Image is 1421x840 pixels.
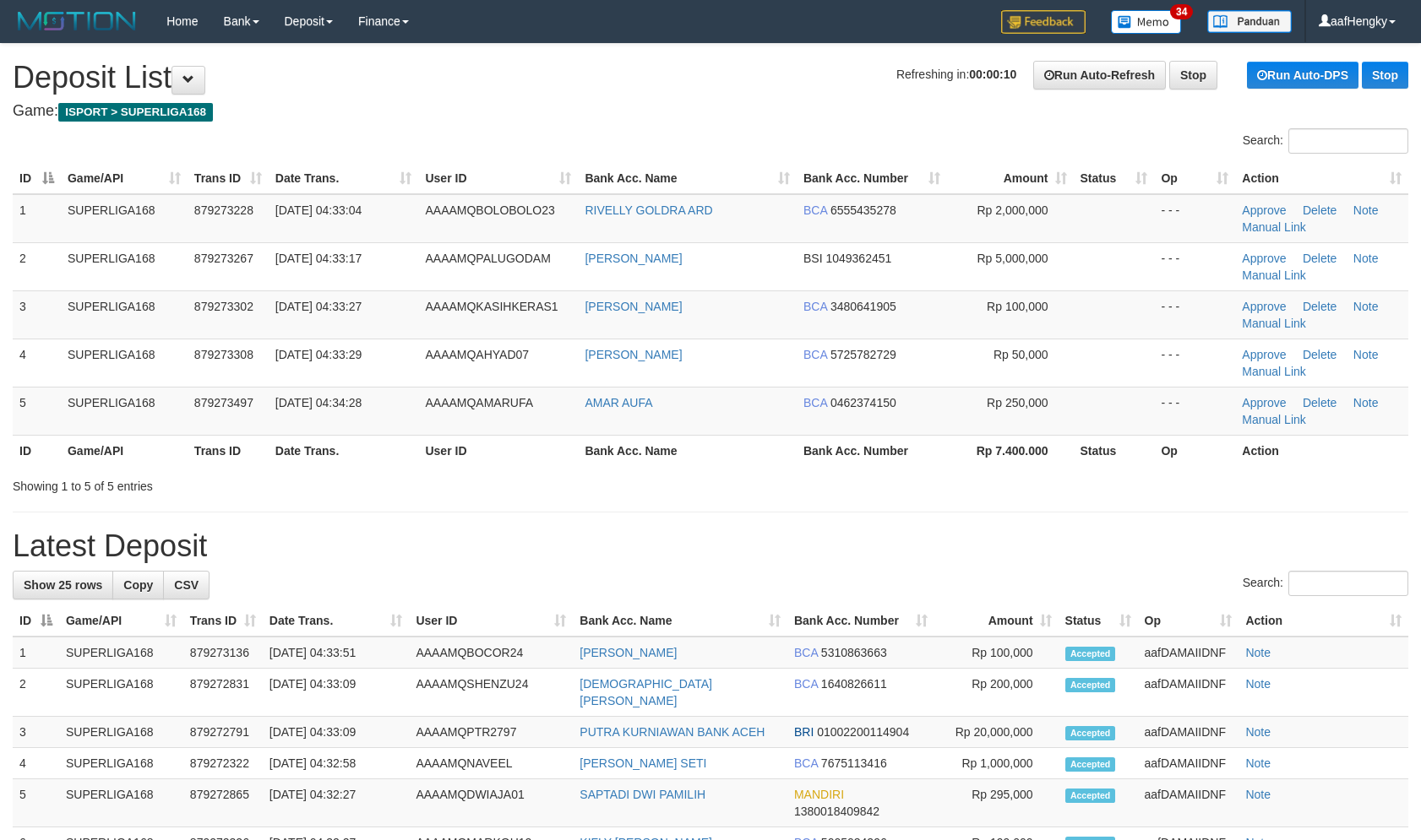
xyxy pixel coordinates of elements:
td: Rp 100,000 [934,637,1059,669]
span: [DATE] 04:34:28 [275,396,362,409]
span: [DATE] 04:33:29 [275,348,362,361]
th: Game/API: activate to sort column ascending [61,163,188,194]
span: Copy 6555435278 to clipboard [830,203,896,217]
span: 879273497 [194,396,253,409]
th: Op [1154,435,1235,466]
span: Copy 1380018409842 to clipboard [794,805,879,818]
td: - - - [1154,194,1235,243]
td: 879272322 [183,748,263,779]
h1: Latest Deposit [13,529,1408,563]
td: SUPERLIGA168 [59,748,183,779]
a: Manual Link [1242,268,1306,282]
a: Run Auto-DPS [1247,62,1358,89]
th: Status: activate to sort column ascending [1074,163,1155,194]
th: Date Trans.: activate to sort column ascending [269,163,419,194]
td: 5 [13,779,59,827]
a: Approve [1242,203,1286,217]
a: Manual Link [1242,220,1306,234]
span: AAAAMQAHYAD07 [425,348,529,361]
span: Accepted [1065,678,1116,692]
td: aafDAMAIIDNF [1138,669,1239,717]
a: RIVELLY GOLDRA ARD [585,203,712,217]
td: AAAAMQPTR2797 [409,717,573,748]
td: - - - [1154,242,1235,290]
td: 2 [13,669,59,717]
input: Search: [1288,128,1408,154]
a: Manual Link [1242,317,1306,330]
th: Date Trans. [269,435,419,466]
th: Op: activate to sort column ascending [1154,163,1235,194]
td: SUPERLIGA168 [59,669,183,717]
th: ID: activate to sort column descending [13,163,61,194]
span: Accepted [1065,647,1116,661]
td: - - - [1154,290,1235,339]
td: SUPERLIGA168 [59,779,183,827]
td: SUPERLIGA168 [61,242,188,290]
span: Copy 5725782729 to clipboard [830,348,896,361]
th: Bank Acc. Name [578,435,797,466]
th: Trans ID: activate to sort column ascending [183,605,263,637]
td: - - - [1154,387,1235,435]
span: AAAAMQKASIHKERAS1 [425,300,558,313]
h4: Game: [13,103,1408,120]
a: [PERSON_NAME] [585,252,682,265]
th: User ID: activate to sort column ascending [418,163,578,194]
a: Note [1353,348,1379,361]
td: 5 [13,387,61,435]
th: Status: activate to sort column ascending [1059,605,1138,637]
th: Bank Acc. Name: activate to sort column ascending [573,605,787,637]
a: PUTRA KURNIAWAN BANK ACEH [580,725,765,739]
img: panduan.png [1207,10,1292,33]
a: Delete [1303,396,1337,409]
label: Search: [1243,571,1408,596]
a: [PERSON_NAME] [585,348,682,361]
td: aafDAMAIIDNF [1138,748,1239,779]
td: Rp 200,000 [934,669,1059,717]
span: [DATE] 04:33:27 [275,300,362,313]
th: Action: activate to sort column ascending [1239,605,1408,637]
td: 4 [13,748,59,779]
div: Showing 1 to 5 of 5 entries [13,471,580,495]
span: [DATE] 04:33:17 [275,252,362,265]
td: SUPERLIGA168 [61,339,188,387]
span: MANDIRI [794,788,844,801]
span: AAAAMQPALUGODAM [425,252,550,265]
td: Rp 1,000,000 [934,748,1059,779]
th: User ID [418,435,578,466]
th: Rp 7.400.000 [947,435,1074,466]
span: [DATE] 04:33:04 [275,203,362,217]
span: Rp 250,000 [987,396,1048,409]
th: Status [1074,435,1155,466]
span: 879273308 [194,348,253,361]
a: Approve [1242,252,1286,265]
td: SUPERLIGA168 [59,637,183,669]
td: AAAAMQNAVEEL [409,748,573,779]
span: Rp 5,000,000 [977,252,1048,265]
td: 1 [13,194,61,243]
th: ID: activate to sort column descending [13,605,59,637]
span: CSV [174,578,199,592]
a: Note [1245,677,1271,691]
td: 1 [13,637,59,669]
th: Bank Acc. Name: activate to sort column ascending [578,163,797,194]
a: Approve [1242,300,1286,313]
a: Delete [1303,300,1337,313]
a: [PERSON_NAME] SETI [580,756,706,770]
span: BCA [794,677,818,691]
td: [DATE] 04:33:09 [263,717,410,748]
span: Refreshing in: [896,68,1016,81]
a: [DEMOGRAPHIC_DATA][PERSON_NAME] [580,677,712,707]
th: Date Trans.: activate to sort column ascending [263,605,410,637]
td: 2 [13,242,61,290]
a: Stop [1169,61,1217,89]
th: Game/API: activate to sort column ascending [59,605,183,637]
a: Note [1245,756,1271,770]
a: CSV [163,571,210,599]
td: [DATE] 04:32:58 [263,748,410,779]
span: Copy 3480641905 to clipboard [830,300,896,313]
td: 3 [13,717,59,748]
a: Copy [112,571,164,599]
span: BCA [803,348,827,361]
a: SAPTADI DWI PAMILIH [580,788,705,801]
span: Rp 100,000 [987,300,1048,313]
